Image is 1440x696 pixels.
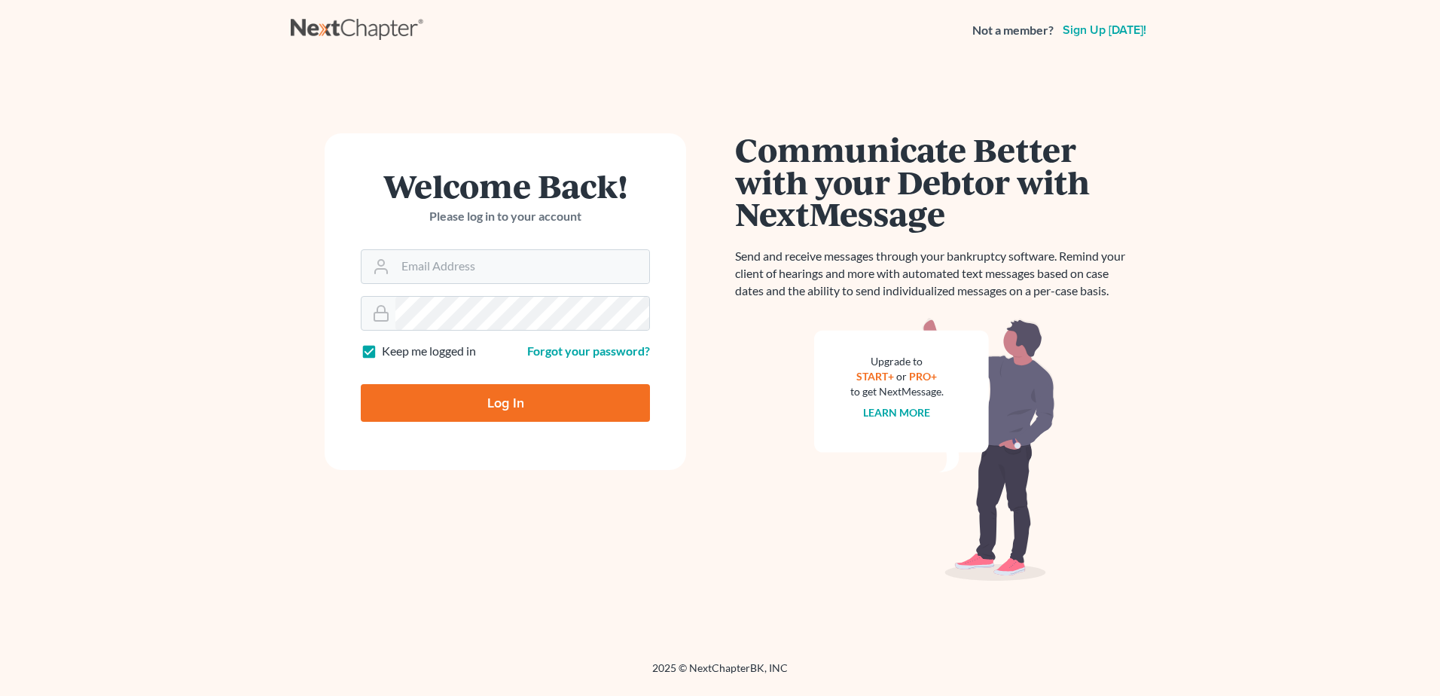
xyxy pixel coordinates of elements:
[361,169,650,202] h1: Welcome Back!
[857,370,895,383] a: START+
[382,343,476,360] label: Keep me logged in
[1060,24,1149,36] a: Sign up [DATE]!
[972,22,1054,39] strong: Not a member?
[395,250,649,283] input: Email Address
[361,208,650,225] p: Please log in to your account
[814,318,1055,582] img: nextmessage_bg-59042aed3d76b12b5cd301f8e5b87938c9018125f34e5fa2b7a6b67550977c72.svg
[910,370,938,383] a: PRO+
[735,133,1134,230] h1: Communicate Better with your Debtor with NextMessage
[864,406,931,419] a: Learn more
[735,248,1134,300] p: Send and receive messages through your bankruptcy software. Remind your client of hearings and mo...
[850,354,944,369] div: Upgrade to
[361,384,650,422] input: Log In
[527,343,650,358] a: Forgot your password?
[897,370,908,383] span: or
[850,384,944,399] div: to get NextMessage.
[291,661,1149,688] div: 2025 © NextChapterBK, INC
